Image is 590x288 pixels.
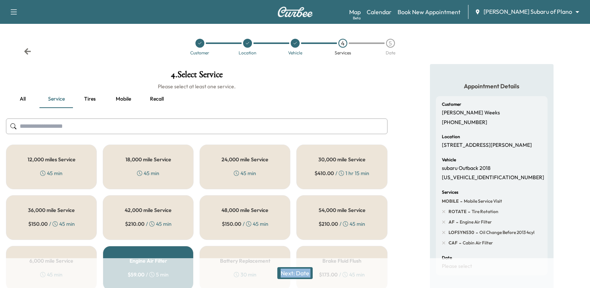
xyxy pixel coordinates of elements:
[457,239,461,247] span: -
[106,90,140,108] button: Mobile
[190,51,209,55] div: Customer
[125,157,171,162] h5: 18,000 mile Service
[442,165,491,172] p: subaru Outback 2018
[28,208,75,213] h5: 36,000 mile Service
[221,208,268,213] h5: 48,000 mile Service
[28,220,48,228] span: $ 150.00
[24,48,31,55] div: Back
[221,157,268,162] h5: 24,000 mile Service
[140,90,173,108] button: Recall
[6,90,388,108] div: basic tabs example
[461,240,493,246] span: Cabin Air Filter
[319,208,366,213] h5: 54,000 mile Service
[319,220,338,228] span: $ 210.00
[6,90,39,108] button: all
[335,51,351,55] div: Services
[442,174,544,181] p: [US_VEHICLE_IDENTIFICATION_NUMBER]
[442,102,461,107] h6: Customer
[442,198,459,204] span: MOBILE
[318,157,366,162] h5: 30,000 mile Service
[315,170,369,177] div: / 1 hr 15 min
[436,82,548,90] h5: Appointment Details
[125,208,172,213] h5: 42,000 mile Service
[386,39,395,48] div: 5
[484,7,572,16] span: [PERSON_NAME] Subaru of Plano
[353,15,361,21] div: Beta
[315,170,334,177] span: $ 410.00
[222,220,241,228] span: $ 150.00
[449,240,457,246] span: CAF
[449,219,455,225] span: AF
[28,220,75,228] div: / 45 min
[459,197,462,205] span: -
[125,220,172,228] div: / 45 min
[338,39,347,48] div: 4
[349,7,361,16] a: MapBeta
[462,198,502,204] span: Mobile Service Visit
[239,51,256,55] div: Location
[455,218,458,226] span: -
[28,157,76,162] h5: 12,000 miles Service
[137,170,159,177] div: 45 min
[222,220,268,228] div: / 45 min
[73,90,106,108] button: Tires
[442,142,532,149] p: [STREET_ADDRESS][PERSON_NAME]
[442,134,460,139] h6: Location
[442,110,500,116] p: [PERSON_NAME] Weeks
[125,220,144,228] span: $ 210.00
[442,190,458,194] h6: Services
[319,220,365,228] div: / 45 min
[442,158,456,162] h6: Vehicle
[277,7,313,17] img: Curbee Logo
[466,208,470,215] span: -
[442,119,487,126] p: [PHONE_NUMBER]
[398,7,460,16] a: Book New Appointment
[6,70,388,83] h1: 4 . Select Service
[449,209,466,215] span: ROTATE
[478,230,535,235] span: Oil Change before 2013 4cyl
[367,7,392,16] a: Calendar
[386,51,395,55] div: Date
[458,219,492,225] span: Engine Air Filter
[6,83,388,90] h6: Please select at least one service.
[442,256,452,260] h6: Date
[449,230,474,235] span: LOFSYN530
[277,267,313,279] button: Next: Date
[39,90,73,108] button: Service
[470,209,498,215] span: Tire Rotation
[474,229,478,236] span: -
[288,51,302,55] div: Vehicle
[40,170,63,177] div: 45 min
[234,170,256,177] div: 45 min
